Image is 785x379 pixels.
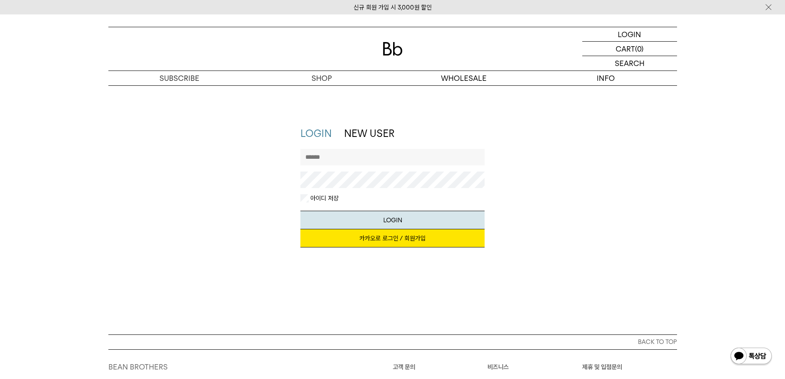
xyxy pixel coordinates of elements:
label: 아이디 저장 [309,194,339,202]
img: 로고 [383,42,403,56]
a: LOGIN [582,27,677,42]
a: 카카오로 로그인 / 회원가입 [300,229,485,247]
img: 카카오톡 채널 1:1 채팅 버튼 [730,347,773,367]
a: SHOP [251,71,393,85]
p: CART [616,42,635,56]
button: BACK TO TOP [108,334,677,349]
a: NEW USER [344,127,394,139]
p: 제휴 및 입점문의 [582,362,677,372]
p: 비즈니스 [487,362,582,372]
p: LOGIN [618,27,641,41]
p: INFO [535,71,677,85]
a: LOGIN [300,127,332,139]
a: SUBSCRIBE [108,71,251,85]
a: BEAN BROTHERS [108,363,168,371]
p: 고객 문의 [393,362,487,372]
p: (0) [635,42,644,56]
p: SEARCH [615,56,644,71]
a: 신규 회원 가입 시 3,000원 할인 [354,4,432,11]
button: LOGIN [300,211,485,229]
a: CART (0) [582,42,677,56]
p: WHOLESALE [393,71,535,85]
